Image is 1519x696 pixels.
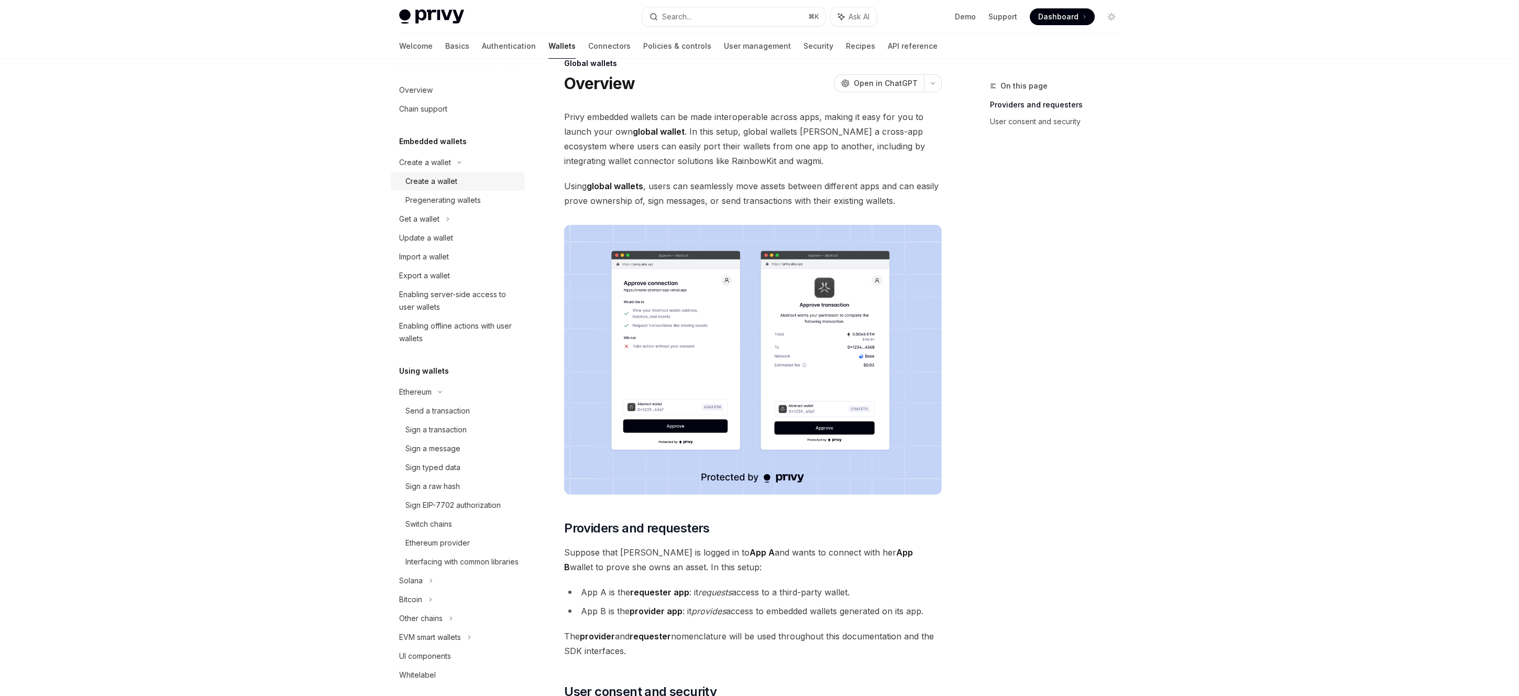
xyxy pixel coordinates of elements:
a: Pregenerating wallets [391,191,525,210]
em: provides [691,606,726,616]
strong: App B [564,547,913,572]
a: Support [988,12,1017,22]
div: Sign a raw hash [405,480,460,493]
a: Chain support [391,100,525,118]
li: App A is the : it access to a third-party wallet. [564,585,942,600]
strong: provider [580,631,615,641]
a: Sign typed data [391,458,525,477]
div: Global wallets [564,58,942,69]
a: API reference [888,34,938,59]
div: Whitelabel [399,669,436,681]
h5: Embedded wallets [399,135,467,148]
a: Wallets [548,34,576,59]
div: Enabling offline actions with user wallets [399,320,519,345]
div: Sign a message [405,442,460,455]
div: Search... [662,10,691,23]
div: Interfacing with common libraries [405,556,519,568]
img: light logo [399,9,464,24]
div: Export a wallet [399,269,450,282]
strong: provider app [630,606,683,616]
button: Ask AI [831,7,877,26]
div: Update a wallet [399,232,453,244]
span: Suppose that [PERSON_NAME] is logged in to and wants to connect with her wallet to prove she owns... [564,545,942,574]
div: Overview [399,84,433,96]
div: Create a wallet [399,156,451,169]
div: Solana [399,574,423,587]
a: Update a wallet [391,229,525,247]
strong: global wallet [633,126,685,137]
div: UI components [399,650,451,662]
a: Sign a raw hash [391,477,525,496]
div: Import a wallet [399,251,449,263]
a: Ethereum provider [391,534,525,552]
li: App B is the : it access to embedded wallets generated on its app. [564,604,942,618]
a: Authentication [482,34,536,59]
a: Basics [445,34,469,59]
strong: requester [630,631,671,641]
a: UI components [391,647,525,666]
span: Privy embedded wallets can be made interoperable across apps, making it easy for you to launch yo... [564,110,942,168]
a: User consent and security [990,113,1128,130]
strong: App A [750,547,775,558]
h5: Using wallets [399,365,449,377]
div: Sign typed data [405,461,460,474]
span: Using , users can seamlessly move assets between different apps and can easily prove ownership of... [564,179,942,208]
div: EVM smart wallets [399,631,461,644]
img: images/Crossapp.png [564,225,942,495]
a: Overview [391,81,525,100]
a: Security [803,34,833,59]
a: Sign EIP-7702 authorization [391,496,525,515]
span: ⌘ K [808,13,819,21]
strong: requester app [630,587,689,597]
div: Bitcoin [399,593,422,606]
button: Toggle dark mode [1103,8,1120,25]
div: Get a wallet [399,213,439,225]
a: Enabling server-side access to user wallets [391,285,525,317]
a: Create a wallet [391,172,525,191]
span: Dashboard [1038,12,1078,22]
div: Ethereum [399,386,432,398]
a: Demo [955,12,976,22]
button: Open in ChatGPT [834,74,924,92]
div: Enabling server-side access to user wallets [399,288,519,313]
em: requests [698,587,732,597]
a: Dashboard [1030,8,1095,25]
span: Providers and requesters [564,520,710,537]
span: On this page [1000,80,1048,92]
div: Other chains [399,612,443,625]
a: Providers and requesters [990,96,1128,113]
span: Open in ChatGPT [854,78,918,89]
a: Sign a message [391,439,525,458]
div: Pregenerating wallets [405,194,481,206]
a: Send a transaction [391,401,525,420]
h1: Overview [564,74,635,93]
a: Import a wallet [391,247,525,266]
a: Interfacing with common libraries [391,552,525,571]
a: Recipes [846,34,875,59]
div: Sign EIP-7702 authorization [405,499,501,512]
span: Ask AI [849,12,869,22]
a: Switch chains [391,515,525,534]
a: Connectors [588,34,631,59]
div: Chain support [399,103,447,115]
button: Search...⌘K [642,7,825,26]
span: The and nomenclature will be used throughout this documentation and the SDK interfaces. [564,629,942,658]
div: Ethereum provider [405,537,470,549]
div: Sign a transaction [405,423,467,436]
a: Export a wallet [391,266,525,285]
a: Whitelabel [391,666,525,684]
a: Policies & controls [643,34,711,59]
div: Switch chains [405,518,452,530]
a: User management [724,34,791,59]
a: Welcome [399,34,433,59]
strong: global wallets [587,181,643,191]
div: Send a transaction [405,405,470,417]
a: Sign a transaction [391,420,525,439]
a: Enabling offline actions with user wallets [391,317,525,348]
div: Create a wallet [405,175,457,188]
